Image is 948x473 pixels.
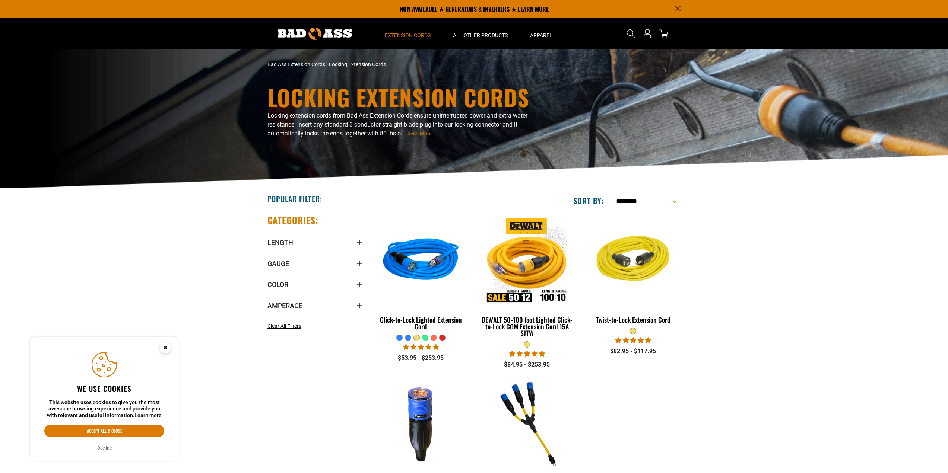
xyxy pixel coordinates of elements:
[267,61,539,68] nav: breadcrumbs
[374,214,469,334] a: blue Click-to-Lock Lighted Extension Cord
[326,61,328,67] span: ›
[479,316,574,336] div: DEWALT 50-100 foot Lighted Click-to-Lock CGM Extension Cord 15A SJTW
[267,214,319,226] h2: Categories:
[44,399,164,419] p: This website uses cookies to give you the most awesome browsing experience and provide you with r...
[267,194,322,204] h2: Popular Filter:
[479,360,574,369] div: $84.95 - $253.95
[586,316,681,323] div: Twist-to-Lock Extension Cord
[519,18,564,49] summary: Apparel
[267,323,301,329] span: Clear All Filters
[374,18,442,49] summary: Extension Cords
[385,32,431,39] span: Extension Cords
[267,112,527,137] span: Locking extension cords from Bad Ass Extension Cords ensure uninterrupted power and extra water r...
[442,18,519,49] summary: All Other Products
[615,337,651,344] span: 5.00 stars
[267,295,362,316] summary: Amperage
[267,238,293,247] span: Length
[44,384,164,393] h2: We use cookies
[267,301,302,310] span: Amperage
[95,444,114,452] button: Decline
[586,347,681,356] div: $82.95 - $117.95
[267,322,304,330] a: Clear All Filters
[374,354,469,362] div: $53.95 - $253.95
[267,253,362,274] summary: Gauge
[408,131,432,137] span: Read More
[403,343,439,351] span: 4.87 stars
[267,86,539,108] h1: Locking Extension Cords
[267,61,325,67] a: Bad Ass Extension Cords
[267,274,362,295] summary: Color
[573,196,604,205] label: Sort by:
[586,214,681,327] a: yellow Twist-to-Lock Extension Cord
[30,337,179,461] aside: Cookie Consent
[453,32,508,39] span: All Other Products
[480,218,574,304] img: DEWALT 50-100 foot Lighted Click-to-Lock CGM Extension Cord 15A SJTW
[329,61,386,67] span: Locking Extension Cords
[278,28,352,40] img: Bad Ass Extension Cords
[134,412,162,418] a: Learn more
[374,316,469,330] div: Click-to-Lock Lighted Extension Cord
[374,380,468,466] img: DIY 15A-125V Click-to-Lock Lighted Connector
[480,380,574,466] img: Click-to-Lock 3-Outlet Locking Extension Cord Adapter
[625,28,637,39] summary: Search
[267,259,289,268] span: Gauge
[267,232,362,253] summary: Length
[530,32,552,39] span: Apparel
[586,218,680,304] img: yellow
[374,218,468,304] img: blue
[509,350,545,357] span: 4.84 stars
[479,214,574,341] a: DEWALT 50-100 foot Lighted Click-to-Lock CGM Extension Cord 15A SJTW DEWALT 50-100 foot Lighted C...
[44,425,164,437] button: Accept all & close
[267,280,288,289] span: Color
